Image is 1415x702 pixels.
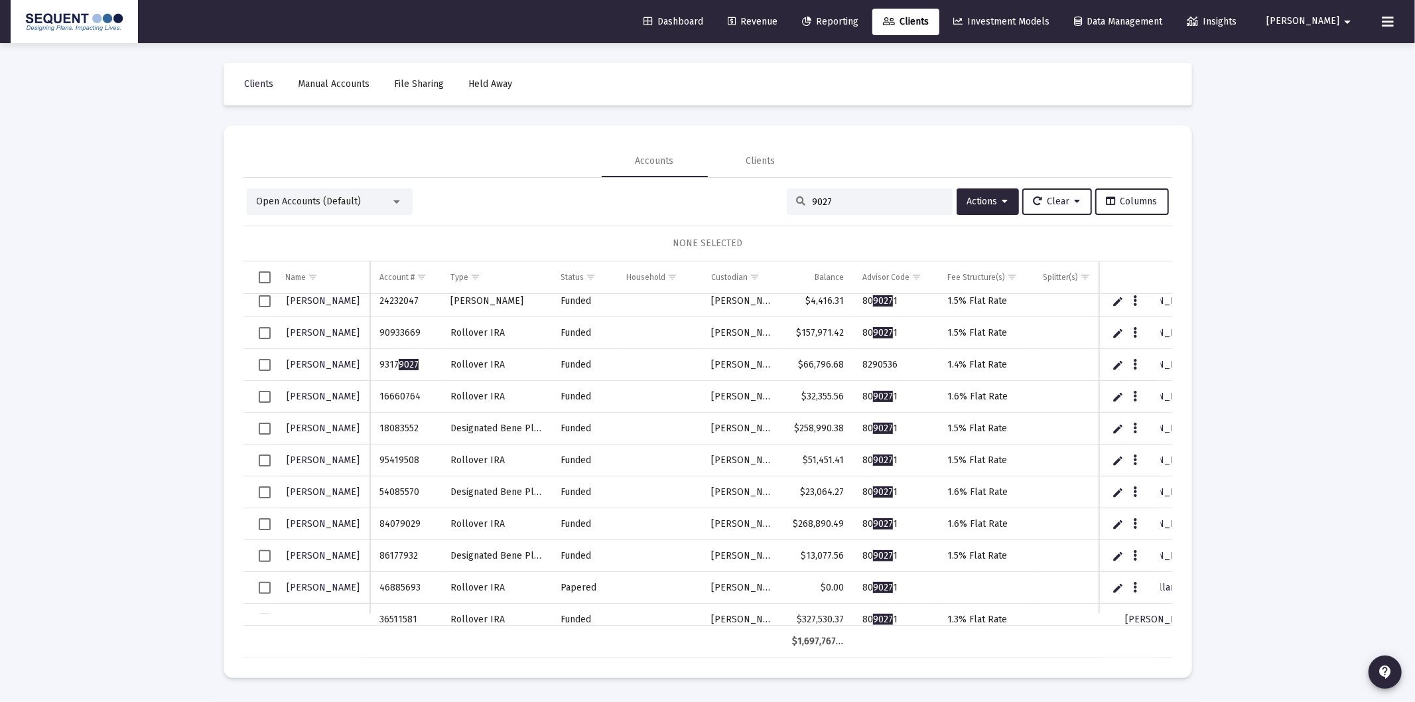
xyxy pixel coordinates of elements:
[287,582,360,593] span: [PERSON_NAME]
[702,261,783,293] td: Column Custodian
[286,514,362,533] a: [PERSON_NAME]
[1112,486,1124,498] a: Edit
[259,391,271,403] div: Select row
[234,71,285,98] a: Clients
[1339,9,1355,35] mat-icon: arrow_drop_down
[702,317,783,349] td: [PERSON_NAME]
[561,295,608,308] div: Funded
[883,16,929,27] span: Clients
[911,272,921,282] span: Show filter options for column 'Advisor Code'
[277,261,371,293] td: Column Name
[286,355,362,374] a: [PERSON_NAME]
[873,295,893,307] span: 9027
[702,572,783,604] td: [PERSON_NAME]
[792,635,844,648] div: $1,697,767.84
[938,604,1034,636] td: 1.3% Flat Rate
[702,508,783,540] td: [PERSON_NAME]
[636,155,674,168] div: Accounts
[254,237,1162,250] div: NONE SELECTED
[370,572,440,604] td: 46885693
[853,349,938,381] td: 8290536
[853,540,938,572] td: 80 1
[853,261,938,293] td: Column Advisor Code
[702,540,783,572] td: [PERSON_NAME]
[561,272,584,283] div: Status
[257,196,362,207] span: Open Accounts (Default)
[943,9,1060,35] a: Investment Models
[746,155,775,168] div: Clients
[287,295,360,307] span: [PERSON_NAME]
[288,71,381,98] a: Manual Accounts
[458,71,523,98] a: Held Away
[702,381,783,413] td: [PERSON_NAME]
[938,413,1034,445] td: 1.5% Flat Rate
[873,455,893,466] span: 9027
[259,327,271,339] div: Select row
[441,508,551,540] td: Rollover IRA
[783,349,853,381] td: $66,796.68
[1112,295,1124,307] a: Edit
[938,540,1034,572] td: 1.5% Flat Rate
[1112,455,1124,466] a: Edit
[370,508,440,540] td: 84079029
[853,604,938,636] td: 80 1
[938,508,1034,540] td: 1.6% Flat Rate
[702,476,783,508] td: [PERSON_NAME]
[873,486,893,498] span: 9027
[1081,272,1091,282] span: Show filter options for column 'Splitter(s)'
[1034,261,1115,293] td: Column Splitter(s)
[470,272,480,282] span: Show filter options for column 'Type'
[853,572,938,604] td: 80 1
[441,381,551,413] td: Rollover IRA
[561,326,608,340] div: Funded
[873,614,893,625] span: 9027
[441,604,551,636] td: Rollover IRA
[1112,327,1124,339] a: Edit
[1044,272,1079,283] div: Splitter(s)
[957,188,1019,215] button: Actions
[586,272,596,282] span: Show filter options for column 'Status'
[626,272,665,283] div: Household
[286,387,362,406] a: [PERSON_NAME]
[259,614,271,626] div: Select row
[441,261,551,293] td: Column Type
[259,550,271,562] div: Select row
[417,272,427,282] span: Show filter options for column 'Account #'
[1112,614,1124,626] a: Edit
[1112,582,1124,594] a: Edit
[561,454,608,467] div: Funded
[783,604,853,636] td: $327,530.37
[938,349,1034,381] td: 1.4% Flat Rate
[702,285,783,317] td: [PERSON_NAME]
[717,9,788,35] a: Revenue
[938,476,1034,508] td: 1.6% Flat Rate
[259,455,271,466] div: Select row
[853,445,938,476] td: 80 1
[938,261,1034,293] td: Column Fee Structure(s)
[286,578,362,597] a: [PERSON_NAME]
[783,476,853,508] td: $23,064.27
[441,349,551,381] td: Rollover IRA
[286,451,362,470] a: [PERSON_NAME]
[783,317,853,349] td: $157,971.42
[561,390,608,403] div: Funded
[259,486,271,498] div: Select row
[783,445,853,476] td: $51,451.41
[287,455,360,466] span: [PERSON_NAME]
[967,196,1008,207] span: Actions
[441,572,551,604] td: Rollover IRA
[370,285,440,317] td: 24232047
[287,518,360,529] span: [PERSON_NAME]
[853,476,938,508] td: 80 1
[853,381,938,413] td: 80 1
[1112,518,1124,530] a: Edit
[728,16,777,27] span: Revenue
[561,613,608,626] div: Funded
[1063,9,1173,35] a: Data Management
[259,518,271,530] div: Select row
[287,391,360,402] span: [PERSON_NAME]
[1107,196,1158,207] span: Columns
[245,78,274,90] span: Clients
[643,16,703,27] span: Dashboard
[1377,664,1393,680] mat-icon: contact_support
